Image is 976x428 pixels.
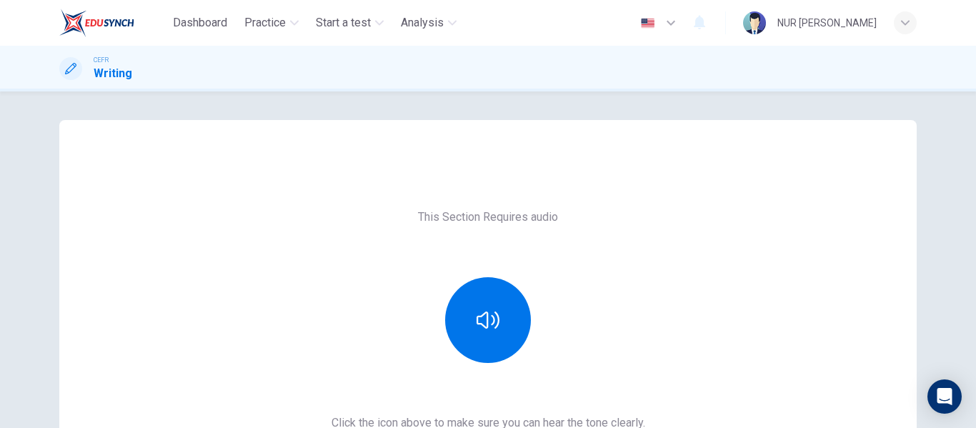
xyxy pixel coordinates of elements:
[743,11,766,34] img: Profile picture
[639,18,657,29] img: en
[777,14,877,31] div: NUR [PERSON_NAME]
[94,65,132,82] h1: Writing
[173,14,227,31] span: Dashboard
[927,379,962,414] div: Open Intercom Messenger
[59,9,134,37] img: EduSynch logo
[418,209,558,226] h6: This Section Requires audio
[59,9,167,37] a: EduSynch logo
[316,14,371,31] span: Start a test
[310,10,389,36] button: Start a test
[395,10,462,36] button: Analysis
[244,14,286,31] span: Practice
[167,10,233,36] button: Dashboard
[401,14,444,31] span: Analysis
[239,10,304,36] button: Practice
[94,55,109,65] span: CEFR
